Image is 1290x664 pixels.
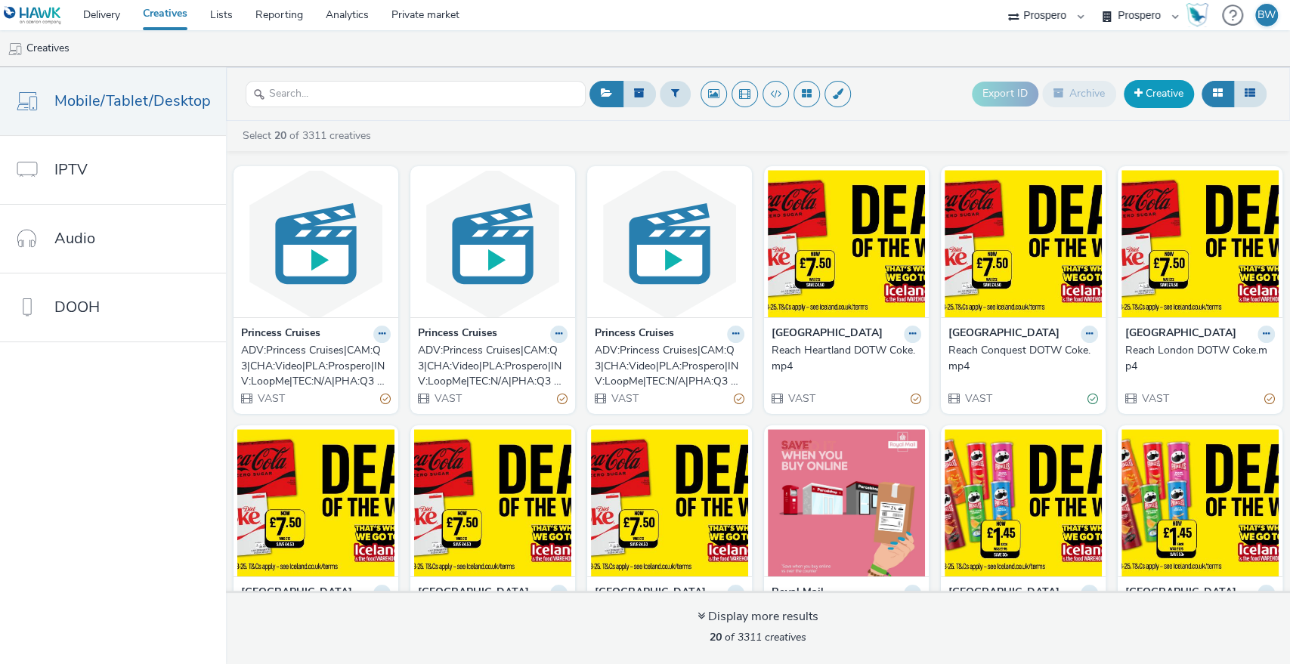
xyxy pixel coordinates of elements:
div: Partially valid [557,391,568,406]
img: ADV:Princess Cruises|CAM:Q3|CHA:Video|PLA:Prospero|INV:LoopMe|TEC:N/A|PHA:Q3 2025|OBJ:Considerati... [237,170,394,317]
a: Reach London DOTW Coke.mp4 [1125,343,1275,374]
span: VAST [433,391,462,406]
span: Mobile/Tablet/Desktop [54,90,211,112]
strong: [GEOGRAPHIC_DATA] [418,585,529,602]
img: Reach Heartland DOTW Coke.mp4 visual [768,170,925,317]
div: Reach Heartland DOTW Coke.mp4 [772,343,915,374]
span: IPTV [54,159,88,181]
strong: [GEOGRAPHIC_DATA] [772,326,883,343]
div: BW [1258,4,1276,26]
div: Partially valid [1264,391,1275,406]
img: Sun Heartland DOTW Coke.mp4 visual [414,429,571,576]
a: Hawk Academy [1186,3,1214,27]
strong: Royal Mail [772,585,824,602]
strong: Princess Cruises [595,326,674,343]
strong: [GEOGRAPHIC_DATA] [948,326,1060,343]
strong: 20 [274,128,286,143]
a: ADV:Princess Cruises|CAM:Q3|CHA:Video|PLA:Prospero|INV:LoopMe|TEC:N/A|PHA:Q3 2025|OBJ:Considerati... [241,343,391,389]
strong: [GEOGRAPHIC_DATA] [1125,585,1236,602]
strong: [GEOGRAPHIC_DATA] [1125,326,1236,343]
span: VAST [256,391,285,406]
strong: Princess Cruises [241,326,320,343]
span: VAST [1140,391,1169,406]
a: Reach Heartland DOTW Coke.mp4 [772,343,921,374]
div: Partially valid [380,391,391,406]
img: Sun London DOTW Coke.mp4 visual [237,429,394,576]
strong: [GEOGRAPHIC_DATA] [241,585,352,602]
input: Search... [246,81,586,107]
img: London 250717 - DOTW Pringles Reach (1) (2) visual [1121,429,1279,576]
img: ADV:Princess Cruises|CAM:Q3|CHA:Video|PLA:Prospero|INV:LoopMe|TEC:N/A|PHA:Q3 2025|OBJ:Considerati... [414,170,571,317]
span: of 3311 creatives [710,630,806,644]
img: mobile [8,42,23,57]
div: Reach London DOTW Coke.mp4 [1125,343,1269,374]
strong: 20 [710,630,722,644]
img: Hawk Academy [1186,3,1208,27]
a: ADV:Princess Cruises|CAM:Q3|CHA:Video|PLA:Prospero|INV:LoopMe|TEC:N/A|PHA:Q3 2025|OBJ:Considerati... [418,343,568,389]
button: Table [1233,81,1267,107]
span: Audio [54,227,95,249]
img: undefined Logo [4,6,62,25]
span: DOOH [54,296,100,318]
div: Reach Conquest DOTW Coke.mp4 [948,343,1092,374]
button: Export ID [972,82,1038,106]
div: Valid [1087,391,1098,406]
span: VAST [964,391,992,406]
img: Sun Conquest DOTW Coke.mp4 visual [591,429,748,576]
img: London 250717 - DOTW Pringles Sun (1) (2) visual [945,429,1102,576]
strong: Princess Cruises [418,326,497,343]
span: VAST [787,391,815,406]
a: ADV:Princess Cruises|CAM:Q3|CHA:Video|PLA:Prospero|INV:LoopMe|TEC:N/A|PHA:Q3 2025|OBJ:Considerati... [595,343,744,389]
img: ADV:RM-B|CAM:PRO-BR|CHA:Video|PLA:Prospero|INV:Azerion|TEC:N/A|PHA:all|OBJ:Awareness|BME:PMP|CFO:... [768,429,925,576]
div: Partially valid [734,391,744,406]
div: ADV:Princess Cruises|CAM:Q3|CHA:Video|PLA:Prospero|INV:LoopMe|TEC:N/A|PHA:Q3 2025|OBJ:Considerati... [418,343,561,389]
span: VAST [610,391,639,406]
button: Grid [1202,81,1234,107]
a: Creative [1124,80,1194,107]
img: ADV:Princess Cruises|CAM:Q3|CHA:Video|PLA:Prospero|INV:LoopMe|TEC:N/A|PHA:Q3 2025|OBJ:Considerati... [591,170,748,317]
a: Select of 3311 creatives [241,128,377,143]
a: Reach Conquest DOTW Coke.mp4 [948,343,1098,374]
strong: [GEOGRAPHIC_DATA] [948,585,1060,602]
strong: [GEOGRAPHIC_DATA] [595,585,706,602]
button: Archive [1042,81,1116,107]
img: Reach Conquest DOTW Coke.mp4 visual [945,170,1102,317]
div: Display more results [698,608,818,625]
img: Reach London DOTW Coke.mp4 visual [1121,170,1279,317]
div: Partially valid [911,391,921,406]
div: ADV:Princess Cruises|CAM:Q3|CHA:Video|PLA:Prospero|INV:LoopMe|TEC:N/A|PHA:Q3 2025|OBJ:Considerati... [595,343,738,389]
div: ADV:Princess Cruises|CAM:Q3|CHA:Video|PLA:Prospero|INV:LoopMe|TEC:N/A|PHA:Q3 2025|OBJ:Considerati... [241,343,385,389]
